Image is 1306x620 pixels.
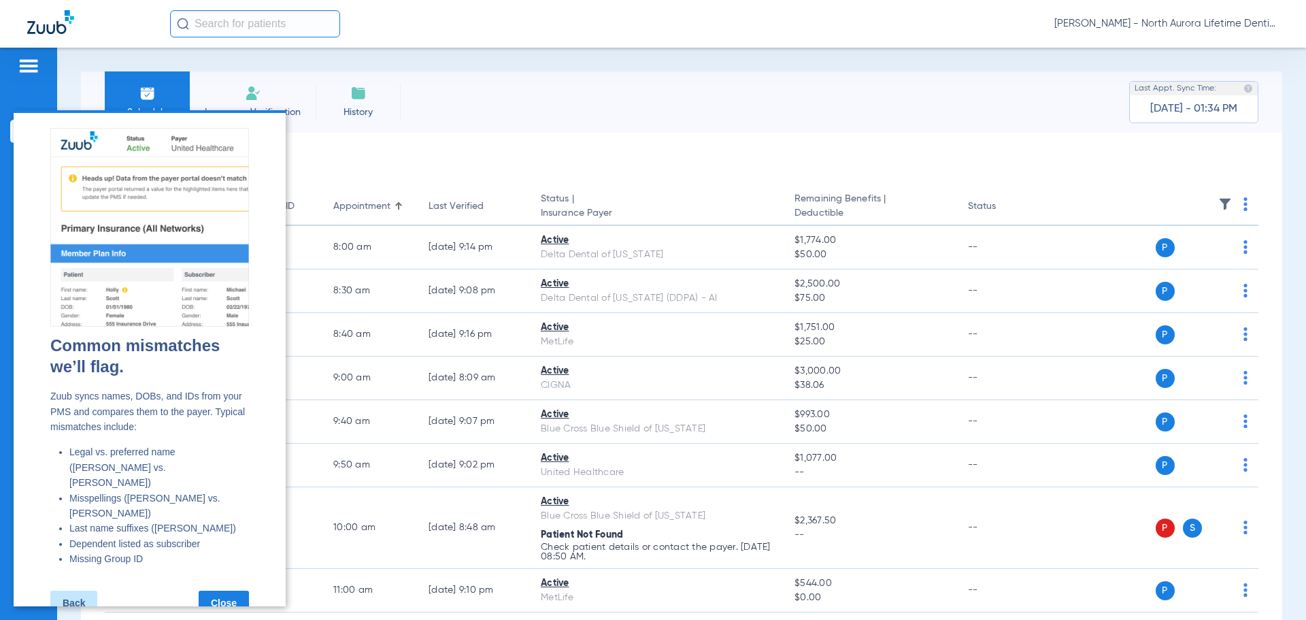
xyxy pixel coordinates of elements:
[541,422,773,436] div: Blue Cross Blue Shield of [US_STATE]
[794,233,945,248] span: $1,774.00
[541,291,773,306] div: Delta Dental of [US_STATE] (DDPA) - AI
[322,226,418,270] td: 8:00 AM
[794,321,945,335] span: $1,751.00
[333,199,390,214] div: Appointment
[1135,82,1216,95] span: Last Appt. Sync Time:
[541,321,773,335] div: Active
[37,480,84,505] a: Back
[418,270,530,313] td: [DATE] 9:08 PM
[1156,412,1175,431] span: P
[170,10,340,37] input: Search for patients
[957,313,1049,357] td: --
[541,466,773,480] div: United Healthcare
[530,188,784,226] th: Status |
[56,441,235,456] li: Missing Group ID
[541,233,773,248] div: Active
[794,591,945,605] span: $0.00
[541,248,773,262] div: Delta Dental of [US_STATE]
[784,188,956,226] th: Remaining Benefits |
[418,569,530,613] td: [DATE] 9:10 PM
[322,487,418,569] td: 10:00 AM
[1156,456,1175,475] span: P
[326,105,390,119] span: History
[794,206,945,221] span: Deductible
[794,248,945,262] span: $50.00
[429,199,519,214] div: Last Verified
[541,576,773,591] div: Active
[1150,102,1237,116] span: [DATE] - 01:34 PM
[794,466,945,480] span: --
[177,18,189,30] img: Search Icon
[56,410,235,425] li: Last name suffixes ([PERSON_NAME])
[794,422,945,436] span: $50.00
[200,105,305,119] span: Insurance Verification
[794,576,945,591] span: $544.00
[541,509,773,523] div: Blue Cross Blue Shield of [US_STATE]
[957,188,1049,226] th: Status
[541,206,773,221] span: Insurance Payer
[541,408,773,422] div: Active
[1218,197,1232,211] img: filter.svg
[541,277,773,291] div: Active
[957,569,1049,613] td: --
[1243,458,1248,472] img: group-dot-blue.svg
[957,226,1049,270] td: --
[1243,84,1253,93] img: last sync help info
[245,85,261,101] img: Manual Insurance Verification
[1243,327,1248,341] img: group-dot-blue.svg
[541,530,623,540] span: Patient Not Found
[794,514,945,528] span: $2,367.50
[333,199,407,214] div: Appointment
[418,400,530,444] td: [DATE] 9:07 PM
[18,58,39,74] img: hamburger-icon
[350,85,367,101] img: History
[1243,414,1248,428] img: group-dot-blue.svg
[322,357,418,400] td: 9:00 AM
[794,277,945,291] span: $2,500.00
[794,335,945,349] span: $25.00
[794,291,945,306] span: $75.00
[1156,581,1175,600] span: P
[541,591,773,605] div: MetLife
[115,105,180,119] span: Schedule
[322,313,418,357] td: 8:40 AM
[541,335,773,349] div: MetLife
[541,364,773,378] div: Active
[794,451,945,466] span: $1,077.00
[27,10,74,34] img: Zuub Logo
[1243,583,1248,597] img: group-dot-blue.svg
[541,451,773,466] div: Active
[794,528,945,542] span: --
[56,426,235,441] li: Dependent listed as subscriber
[1243,240,1248,254] img: group-dot-blue.svg
[139,85,156,101] img: Schedule
[1183,519,1202,538] span: S
[1054,17,1279,31] span: [PERSON_NAME] - North Aurora Lifetime Dentistry
[1156,282,1175,301] span: P
[56,334,235,380] li: Legal vs. preferred name ([PERSON_NAME] vs. [PERSON_NAME])
[1156,519,1175,538] span: P
[418,357,530,400] td: [DATE] 8:09 AM
[541,495,773,509] div: Active
[794,364,945,378] span: $3,000.00
[322,444,418,487] td: 9:50 AM
[957,400,1049,444] td: --
[418,226,530,270] td: [DATE] 9:14 PM
[794,408,945,422] span: $993.00
[418,444,530,487] td: [DATE] 9:02 PM
[794,378,945,393] span: $38.06
[429,199,484,214] div: Last Verified
[541,542,773,561] p: Check patient details or contact the payer. [DATE] 08:50 AM.
[1243,284,1248,297] img: group-dot-blue.svg
[1156,238,1175,257] span: P
[957,357,1049,400] td: --
[1243,371,1248,385] img: group-dot-blue.svg
[1156,369,1175,388] span: P
[1243,521,1248,534] img: group-dot-blue.svg
[418,313,530,357] td: [DATE] 9:16 PM
[37,225,235,267] h2: Common mismatches we’ll flag.
[322,569,418,613] td: 11:00 AM
[322,400,418,444] td: 9:40 AM
[957,444,1049,487] td: --
[1156,325,1175,344] span: P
